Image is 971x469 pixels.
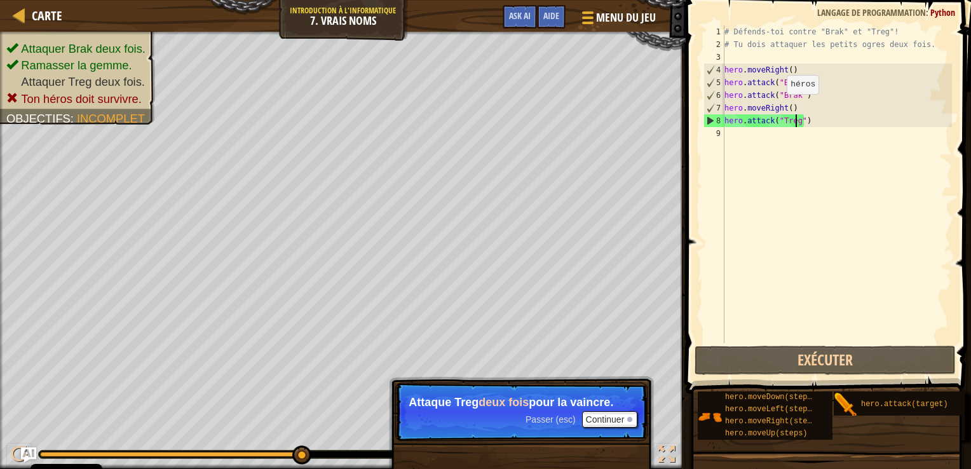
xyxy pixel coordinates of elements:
span: hero.moveDown(steps) [725,393,817,402]
div: 9 [703,127,724,140]
span: Objectifs [6,112,71,125]
span: Carte [32,7,62,24]
li: Ton héros doit survivre. [6,91,146,107]
button: Menu du jeu [572,5,663,35]
span: Ramasser la gemme. [21,58,132,72]
div: 6 [704,89,724,102]
p: Attaque Treg pour la vaincre. [409,396,634,409]
span: Aide [543,10,559,22]
li: Attaquer Treg deux fois. [6,74,146,90]
span: : [71,112,77,125]
span: hero.moveLeft(steps) [725,405,817,414]
button: Ask AI [21,447,36,463]
button: Continuer [582,411,638,428]
span: hero.attack(target) [861,400,948,409]
span: hero.moveUp(steps) [725,429,808,438]
img: portrait.png [698,405,722,429]
div: 3 [703,51,724,64]
li: Ramasser la gemme. [6,57,146,74]
span: Menu du jeu [596,10,656,26]
span: hero.moveRight(steps) [725,417,821,426]
code: héros [791,79,815,89]
a: Carte [25,7,62,24]
span: Passer (esc) [526,414,576,425]
div: 2 [703,38,724,51]
span: Python [930,6,955,18]
img: portrait.png [834,393,858,417]
span: : [926,6,930,18]
button: Ask AI [503,5,537,29]
strong: deux fois [479,396,529,409]
div: 1 [703,25,724,38]
div: 5 [704,76,724,89]
button: Exécuter [695,346,956,375]
button: Basculer en plein écran [654,443,679,469]
div: 4 [704,64,724,76]
li: Attaquer Brak deux fois. [6,41,146,57]
span: Langage de programmation [817,6,926,18]
span: Ask AI [509,10,531,22]
button: Ctrl + P: Play [6,443,32,469]
span: Ton héros doit survivre. [21,92,141,105]
span: Incomplet [77,112,145,125]
div: 8 [704,114,724,127]
span: Attaquer Brak deux fois. [21,42,146,55]
div: 7 [704,102,724,114]
span: Attaquer Treg deux fois. [21,75,145,88]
